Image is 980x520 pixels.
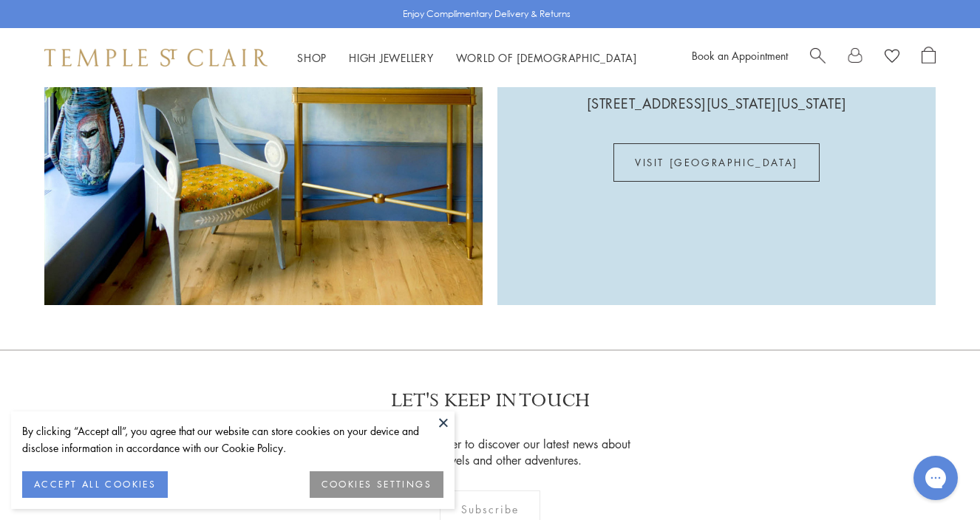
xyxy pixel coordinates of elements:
a: Search [810,47,826,69]
a: View Wishlist [885,47,899,69]
a: ShopShop [297,50,327,65]
a: Open Shopping Bag [922,47,936,69]
a: VISIT [GEOGRAPHIC_DATA] [613,143,820,182]
a: High JewelleryHigh Jewellery [349,50,434,65]
p: [STREET_ADDRESS][US_STATE][US_STATE] [587,74,847,114]
a: World of [DEMOGRAPHIC_DATA]World of [DEMOGRAPHIC_DATA] [456,50,637,65]
img: Temple St. Clair [44,49,268,66]
a: Book an Appointment [692,48,788,63]
p: Receive our newsletter to discover our latest news about jewels, travels and other adventures. [341,436,640,468]
div: By clicking “Accept all”, you agree that our website can store cookies on your device and disclos... [22,422,443,456]
button: COOKIES SETTINGS [310,471,443,498]
nav: Main navigation [297,49,637,67]
button: ACCEPT ALL COOKIES [22,471,168,498]
p: Enjoy Complimentary Delivery & Returns [403,7,571,21]
p: LET'S KEEP IN TOUCH [391,388,590,414]
iframe: Gorgias live chat messenger [906,451,965,505]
